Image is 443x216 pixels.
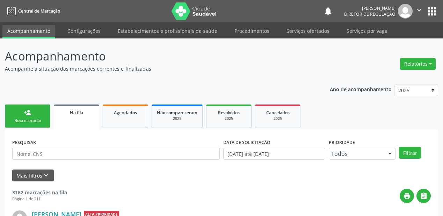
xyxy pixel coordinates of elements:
strong: 3162 marcações na fila [12,189,67,196]
p: Ano de acompanhamento [330,85,392,93]
a: Serviços por vaga [342,25,392,37]
span: Central de Marcação [18,8,60,14]
label: PESQUISAR [12,137,36,148]
button: print [400,189,414,203]
button:  [416,189,431,203]
a: Estabelecimentos e profissionais de saúde [113,25,222,37]
i:  [420,192,428,200]
a: Acompanhamento [2,25,55,38]
div: Página 1 de 211 [12,196,67,202]
span: Não compareceram [157,110,197,116]
span: Todos [331,150,381,157]
button:  [413,4,426,19]
input: Selecione um intervalo [223,148,325,160]
i: print [403,192,411,200]
button: Relatórios [400,58,436,70]
input: Nome, CNS [12,148,220,160]
span: Resolvidos [218,110,240,116]
span: Agendados [114,110,137,116]
p: Acompanhamento [5,48,308,65]
p: Acompanhe a situação das marcações correntes e finalizadas [5,65,308,72]
div: 2025 [211,116,246,121]
button: apps [426,5,438,17]
a: Serviços ofertados [282,25,334,37]
i:  [415,6,423,14]
span: Cancelados [266,110,290,116]
div: [PERSON_NAME] [344,5,395,11]
span: Na fila [70,110,83,116]
a: Central de Marcação [5,5,60,17]
i: keyboard_arrow_down [42,172,50,179]
img: img [398,4,413,19]
button: Mais filtroskeyboard_arrow_down [12,170,54,182]
div: 2025 [260,116,295,121]
a: Configurações [63,25,106,37]
label: Prioridade [329,137,355,148]
div: person_add [24,109,31,116]
button: Filtrar [399,147,421,159]
a: Procedimentos [230,25,274,37]
label: DATA DE SOLICITAÇÃO [223,137,270,148]
span: Diretor de regulação [344,11,395,17]
div: Nova marcação [10,118,45,123]
button: notifications [323,6,333,16]
div: 2025 [157,116,197,121]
